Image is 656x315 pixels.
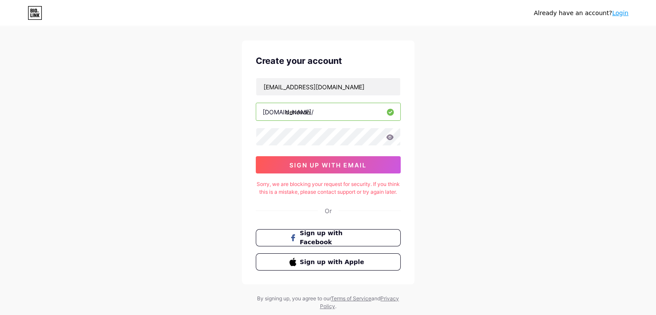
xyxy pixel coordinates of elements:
input: Email [256,78,400,95]
button: sign up with email [256,156,401,173]
input: username [256,103,400,120]
span: Sign up with Facebook [300,229,367,247]
span: sign up with email [289,161,367,169]
span: Sign up with Apple [300,258,367,267]
div: Create your account [256,54,401,67]
a: Login [612,9,628,16]
div: Or [325,206,332,215]
button: Sign up with Apple [256,253,401,271]
div: [DOMAIN_NAME]/ [263,107,314,117]
div: By signing up, you agree to our and . [255,295,402,310]
div: Already have an account? [534,9,628,18]
a: Terms of Service [331,295,371,302]
div: Sorry, we are blocking your request for security. If you think this is a mistake, please contact ... [256,180,401,196]
button: Sign up with Facebook [256,229,401,246]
